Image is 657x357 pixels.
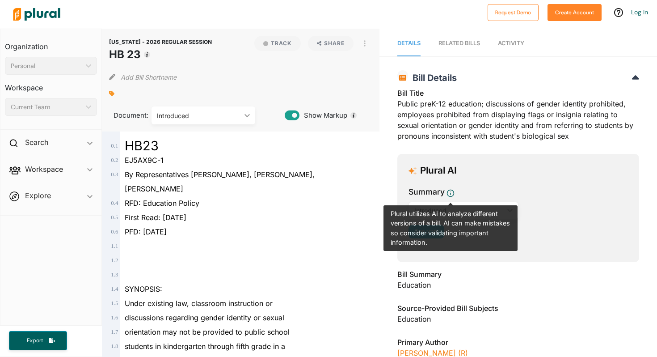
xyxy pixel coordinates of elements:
[109,47,212,63] h1: HB 23
[397,31,421,56] a: Details
[125,313,284,322] span: discussions regarding gender identity or sexual
[111,300,118,306] span: 1 . 5
[125,199,199,208] span: RFD: Education Policy
[125,342,285,351] span: students in kindergarten through fifth grade in a
[125,327,290,336] span: orientation may not be provided to public school
[304,36,358,51] button: Share
[125,227,167,236] span: PFD: [DATE]
[157,111,241,120] div: Introduced
[111,286,118,292] span: 1 . 4
[438,31,480,56] a: RELATED BILLS
[111,243,118,249] span: 1 . 1
[111,200,118,206] span: 0 . 4
[397,269,639,280] h3: Bill Summary
[383,205,518,251] div: Plural utilizes AI to analyze different versions of a bill. AI can make mistakes so consider vali...
[125,170,315,193] span: By Representatives [PERSON_NAME], [PERSON_NAME], [PERSON_NAME]
[111,257,118,263] span: 1 . 2
[438,39,480,47] div: RELATED BILLS
[109,110,140,120] span: Document:
[111,143,118,149] span: 0 . 1
[397,88,639,147] div: Public preK-12 education; discussions of gender identity prohibited, employees prohibited from di...
[125,138,159,153] span: HB23
[631,8,648,16] a: Log In
[125,299,273,308] span: Under existing law, classroom instruction or
[397,88,639,98] h3: Bill Title
[111,157,118,163] span: 0 . 2
[397,337,639,348] h3: Primary Author
[350,111,358,119] div: Tooltip anchor
[111,329,118,335] span: 1 . 7
[121,70,177,84] button: Add Bill Shortname
[397,269,639,296] div: Education
[547,4,602,21] button: Create Account
[25,137,48,147] h2: Search
[125,156,164,165] span: EJ5AX9C-1
[397,303,639,314] h3: Source-Provided Bill Subjects
[308,36,354,51] button: Share
[111,314,118,321] span: 1 . 6
[397,40,421,47] span: Details
[11,102,82,112] div: Current Team
[111,214,118,221] span: 0 . 5
[5,75,97,94] h3: Workspace
[21,337,49,344] span: Export
[397,314,639,324] div: Education
[498,31,524,56] a: Activity
[5,34,97,53] h3: Organization
[488,4,539,21] button: Request Demo
[547,7,602,17] a: Create Account
[111,229,118,235] span: 0 . 6
[488,7,539,17] a: Request Demo
[9,331,67,350] button: Export
[125,213,186,222] span: First Read: [DATE]
[299,110,347,120] span: Show Markup
[125,285,162,293] span: SYNOPSIS:
[109,38,212,45] span: [US_STATE] - 2026 REGULAR SESSION
[111,272,118,278] span: 1 . 3
[109,87,114,100] div: Add tags
[254,36,301,51] button: Track
[11,61,82,71] div: Personal
[408,72,457,83] span: Bill Details
[498,40,524,47] span: Activity
[111,171,118,178] span: 0 . 3
[143,51,151,59] div: Tooltip anchor
[420,165,457,176] h3: Plural AI
[111,343,118,349] span: 1 . 8
[409,186,445,198] h3: Summary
